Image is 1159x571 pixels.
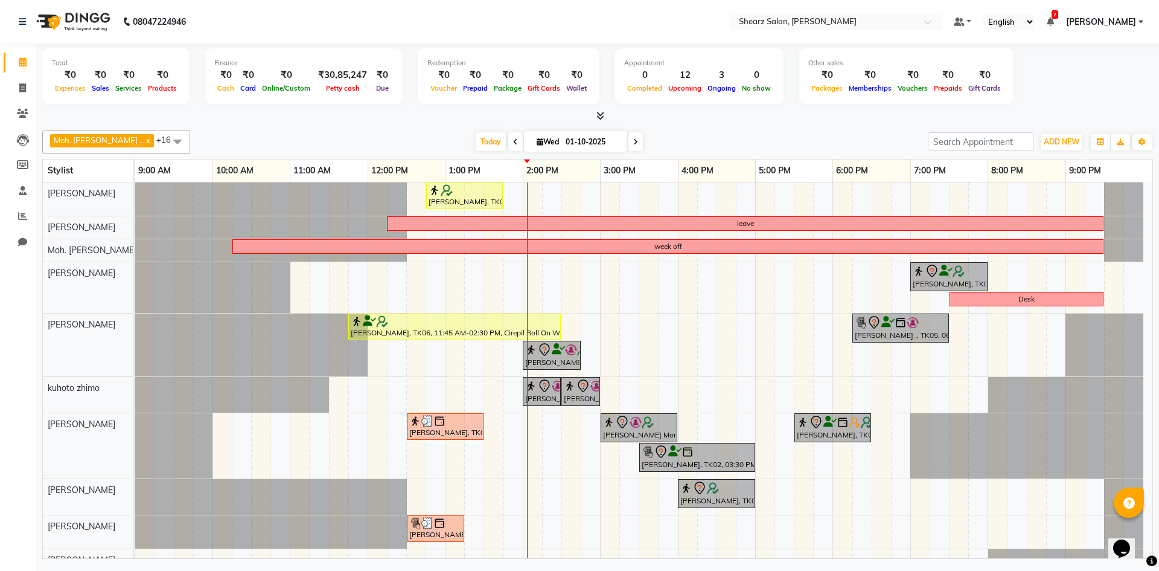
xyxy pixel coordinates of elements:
span: Prepaid [460,84,491,92]
span: Voucher [427,84,460,92]
a: 11:00 AM [290,162,334,179]
div: ₹30,85,247 [313,68,372,82]
span: Products [145,84,180,92]
span: Due [373,84,392,92]
span: Completed [624,84,665,92]
a: 3:00 PM [601,162,639,179]
span: [PERSON_NAME] [48,188,115,199]
div: [PERSON_NAME] More, TK03, 02:00 PM-02:45 PM, [PERSON_NAME] cleanup [524,343,579,368]
div: ₹0 [460,68,491,82]
div: Appointment [624,58,774,68]
a: 7:00 PM [911,162,949,179]
div: [PERSON_NAME], TK06, 11:45 AM-02:30 PM, Cirepil Roll On Wax,Korean Glass Facial (₹7000) [350,315,560,338]
span: 2 [1052,10,1058,19]
span: [PERSON_NAME] [48,419,115,430]
span: Services [112,84,145,92]
div: Other sales [808,58,1004,68]
div: ₹0 [895,68,931,82]
div: ₹0 [808,68,846,82]
div: ₹0 [491,68,525,82]
div: ₹0 [89,68,112,82]
div: 0 [624,68,665,82]
span: [PERSON_NAME] [48,521,115,532]
a: 2 [1047,16,1054,27]
div: ₹0 [931,68,965,82]
a: 6:00 PM [833,162,871,179]
span: +16 [156,135,180,144]
div: [PERSON_NAME], TK06, 12:45 PM-01:45 PM, Glow Boost Facial (₹2500) [427,184,502,207]
div: [PERSON_NAME], TK01, 12:30 PM-01:30 PM, Haircut By Master Stylist - [DEMOGRAPHIC_DATA] [408,415,482,438]
input: 2025-10-01 [562,133,622,151]
a: x [145,135,150,145]
a: 9:00 PM [1066,162,1104,179]
span: [PERSON_NAME] [48,555,115,566]
div: [PERSON_NAME], TK07, 07:00 PM-08:00 PM, Men Haircut with Mr.Saantosh [912,264,986,289]
a: 5:00 PM [756,162,794,179]
div: ₹0 [237,68,259,82]
button: ADD NEW [1041,134,1082,150]
span: Package [491,84,525,92]
div: ₹0 [112,68,145,82]
div: [PERSON_NAME], TK01, 12:30 PM-01:15 PM, Men hair cut [408,517,463,540]
span: Wallet [563,84,590,92]
span: Gift Cards [525,84,563,92]
a: 9:00 AM [135,162,174,179]
a: 4:00 PM [678,162,717,179]
div: [PERSON_NAME] ., TK05, 06:15 PM-07:30 PM, [PERSON_NAME] essential Mineral facial [854,315,948,341]
div: 0 [739,68,774,82]
a: 1:00 PM [445,162,484,179]
div: [PERSON_NAME], TK02, 03:30 PM-05:00 PM, Touch up -upto 2 inch -Majirel [640,445,754,470]
span: Moh. [PERSON_NAME] ... [54,135,145,145]
div: ₹0 [525,68,563,82]
div: [PERSON_NAME] More, TK03, 02:00 PM-02:30 PM, Elite pedicure [524,379,560,404]
span: [PERSON_NAME] [48,485,115,495]
div: ₹0 [52,68,89,82]
span: [PERSON_NAME] [48,268,115,279]
div: ₹0 [214,68,237,82]
span: ADD NEW [1044,137,1079,146]
div: Redemption [427,58,590,68]
span: No show [739,84,774,92]
div: ₹0 [372,68,393,82]
span: Card [237,84,259,92]
span: Stylist [48,165,73,176]
div: week off [654,241,682,252]
div: ₹0 [427,68,460,82]
img: logo [31,5,113,39]
span: Expenses [52,84,89,92]
span: Today [476,132,506,151]
span: Ongoing [704,84,739,92]
div: 3 [704,68,739,82]
span: Petty cash [323,84,363,92]
div: leave [737,218,754,229]
a: 12:00 PM [368,162,411,179]
div: Total [52,58,180,68]
div: 12 [665,68,704,82]
a: 2:00 PM [523,162,561,179]
div: [PERSON_NAME] More, TK03, 03:00 PM-04:00 PM, Haircut By Master Stylist - [DEMOGRAPHIC_DATA] [602,415,676,440]
div: [PERSON_NAME], TK08, 05:30 PM-06:30 PM, Haircut By Master Stylist - [DEMOGRAPHIC_DATA] [796,415,870,440]
div: ₹0 [563,68,590,82]
b: 08047224946 [133,5,186,39]
div: ₹0 [259,68,313,82]
a: 8:00 PM [988,162,1026,179]
div: [PERSON_NAME] More, TK03, 02:30 PM-03:00 PM, Elite manicure [563,379,599,404]
span: Wed [534,137,562,146]
span: Sales [89,84,112,92]
span: Online/Custom [259,84,313,92]
span: Memberships [846,84,895,92]
div: Finance [214,58,393,68]
span: [PERSON_NAME] [48,319,115,330]
span: Upcoming [665,84,704,92]
span: Vouchers [895,84,931,92]
span: [PERSON_NAME] [48,222,115,233]
span: Prepaids [931,84,965,92]
span: Packages [808,84,846,92]
iframe: chat widget [1108,523,1147,559]
span: kuhoto zhimo [48,382,100,393]
div: ₹0 [846,68,895,82]
span: Cash [214,84,237,92]
a: 10:00 AM [213,162,257,179]
div: Desk [1018,294,1035,305]
span: Gift Cards [965,84,1004,92]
